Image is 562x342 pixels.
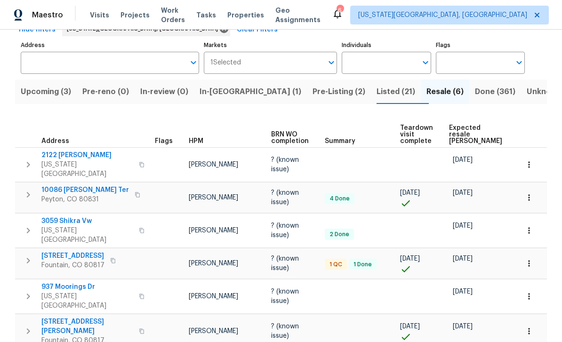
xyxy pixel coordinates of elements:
button: Open [419,56,432,69]
span: Tasks [196,12,216,18]
label: Markets [204,42,337,48]
span: [DATE] [453,255,473,262]
span: Projects [120,10,150,20]
span: [PERSON_NAME] [189,194,238,201]
span: In-review (0) [140,85,188,98]
span: Summary [325,138,355,144]
span: 2 Done [326,231,353,239]
span: Address [41,138,69,144]
span: Pre-Listing (2) [313,85,365,98]
span: 1 QC [326,261,346,269]
span: [STREET_ADDRESS][PERSON_NAME] [41,317,133,336]
span: [US_STATE][GEOGRAPHIC_DATA] [41,226,133,245]
span: [US_STATE][GEOGRAPHIC_DATA] [41,160,133,179]
label: Individuals [342,42,431,48]
span: [DATE] [453,288,473,295]
span: Maestro [32,10,63,20]
span: HPM [189,138,203,144]
span: Hide filters [19,24,56,36]
span: [PERSON_NAME] [189,227,238,234]
span: ? (known issue) [271,323,299,339]
span: BRN WO completion [271,131,309,144]
button: Clear Filters [233,21,281,39]
span: ? (known issue) [271,255,299,271]
button: Hide filters [15,21,59,39]
span: ? (known issue) [271,190,299,206]
span: 1 Done [350,261,376,269]
span: Geo Assignments [275,6,321,24]
span: 937 Moorings Dr [41,282,133,292]
span: Clear Filters [237,24,278,36]
span: ? (known issue) [271,223,299,239]
span: [STREET_ADDRESS] [41,251,104,261]
span: [US_STATE][GEOGRAPHIC_DATA] [41,292,133,310]
span: [DATE] [453,223,473,229]
span: Listed (21) [377,85,415,98]
span: [DATE] [453,157,473,163]
span: Peyton, CO 80831 [41,195,129,204]
span: 3059 Shikra Vw [41,216,133,226]
label: Flags [436,42,525,48]
span: Upcoming (3) [21,85,71,98]
span: [US_STATE][GEOGRAPHIC_DATA], [GEOGRAPHIC_DATA] [358,10,527,20]
span: Properties [227,10,264,20]
span: [DATE] [400,255,420,262]
span: Resale (6) [426,85,464,98]
span: Pre-reno (0) [82,85,129,98]
button: Open [513,56,526,69]
span: 1 Selected [210,59,241,67]
span: Flags [155,138,173,144]
span: Work Orders [161,6,185,24]
div: 6 [337,6,343,15]
span: [DATE] [400,323,420,330]
span: ? (known issue) [271,157,299,173]
span: 10086 [PERSON_NAME] Ter [41,185,129,195]
span: [PERSON_NAME] [189,293,238,300]
span: 2122 [PERSON_NAME] [41,151,133,160]
span: Visits [90,10,109,20]
span: Done (361) [475,85,515,98]
span: Fountain, CO 80817 [41,261,104,270]
span: [DATE] [400,190,420,196]
span: [DATE] [453,323,473,330]
span: [PERSON_NAME] [189,328,238,334]
span: 4 Done [326,195,353,203]
button: Open [187,56,200,69]
span: In-[GEOGRAPHIC_DATA] (1) [200,85,301,98]
span: [PERSON_NAME] [189,260,238,267]
span: [DATE] [453,190,473,196]
label: Address [21,42,199,48]
span: ? (known issue) [271,288,299,304]
span: [PERSON_NAME] [189,161,238,168]
span: Expected resale [PERSON_NAME] [449,125,502,144]
button: Open [325,56,338,69]
span: Teardown visit complete [400,125,433,144]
